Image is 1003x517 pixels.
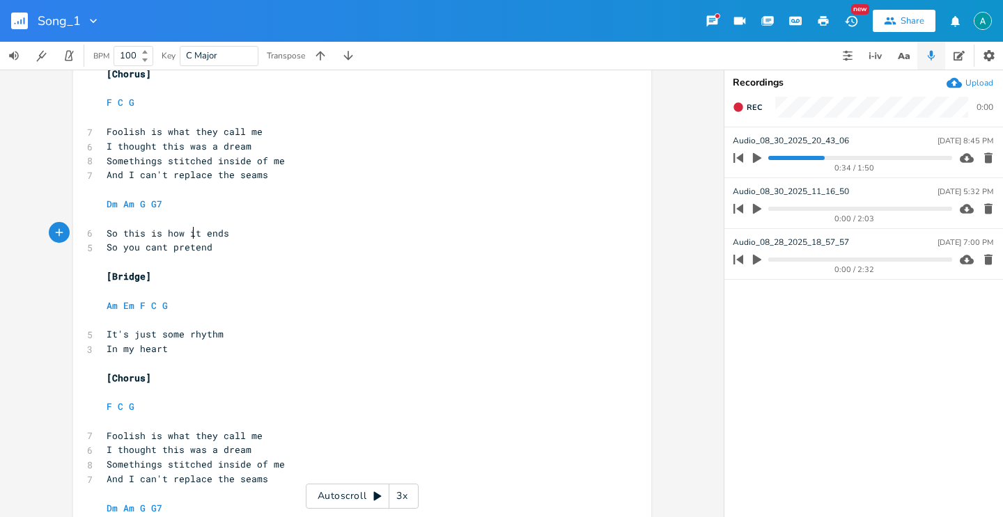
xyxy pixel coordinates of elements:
[757,164,952,172] div: 0:34 / 1:50
[129,96,134,109] span: G
[151,198,162,210] span: G7
[140,198,146,210] span: G
[727,96,768,118] button: Rec
[851,4,869,15] div: New
[93,52,109,60] div: BPM
[965,77,993,88] div: Upload
[938,188,993,196] div: [DATE] 5:32 PM
[757,266,952,273] div: 0:00 / 2:32
[733,78,995,88] div: Recordings
[837,8,865,33] button: New
[389,484,414,509] div: 3x
[107,400,112,413] span: F
[107,502,118,514] span: Dm
[107,458,285,470] span: Somethings stitched inside of me
[107,154,285,167] span: Somethings stitched inside of me
[107,227,229,239] span: So this is how it ends
[107,168,268,181] span: And I can't replace the seams
[123,198,134,210] span: Am
[306,484,419,509] div: Autoscroll
[107,241,212,253] span: So you cant pretend
[123,299,134,312] span: Em
[873,10,935,32] button: Share
[140,299,146,312] span: F
[186,49,217,62] span: C Major
[938,239,993,246] div: [DATE] 7:00 PM
[267,51,305,60] div: Transpose
[107,125,263,138] span: Foolish is what they call me
[107,299,118,312] span: Am
[118,96,123,109] span: C
[977,103,993,111] div: 0:00
[107,472,268,485] span: And I can't replace the seams
[107,372,151,384] span: [Chorus]
[107,429,263,442] span: Foolish is what they call me
[757,215,952,223] div: 0:00 / 2:03
[107,140,251,152] span: I thought this was a dream
[974,12,992,30] img: Alex
[733,236,849,249] span: Audio_08_28_2025_18_57_57
[107,96,112,109] span: F
[107,328,224,340] span: It's just some rhythm
[107,342,168,355] span: In my heart
[901,15,924,27] div: Share
[107,443,251,456] span: I thought this was a dream
[118,400,123,413] span: C
[38,15,81,27] span: Song_1
[947,75,993,90] button: Upload
[938,137,993,145] div: [DATE] 8:45 PM
[162,299,168,312] span: G
[733,134,849,148] span: Audio_08_30_2025_20_43_06
[162,51,176,60] div: Key
[733,185,849,198] span: Audio_08_30_2025_11_16_50
[107,198,118,210] span: Dm
[151,502,162,514] span: G7
[747,102,762,113] span: Rec
[140,502,146,514] span: G
[151,299,157,312] span: C
[129,400,134,413] span: G
[107,270,151,283] span: [Bridge]
[123,502,134,514] span: Am
[107,67,151,80] span: [Chorus]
